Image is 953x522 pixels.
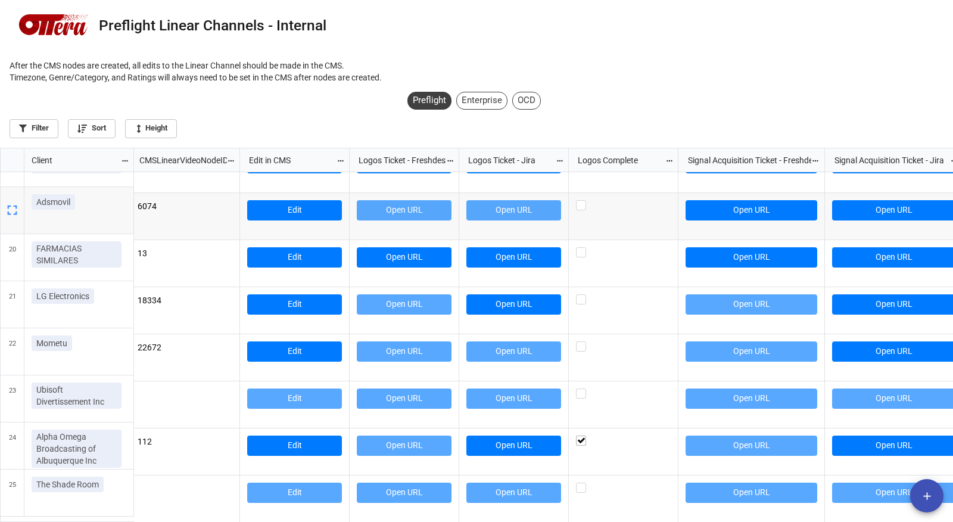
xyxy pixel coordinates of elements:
a: Open URL [466,294,561,315]
div: Client [24,153,121,166]
span: 24 [9,422,16,469]
a: Edit [247,153,342,173]
button: Open URL [466,389,561,409]
a: Open URL [686,247,817,268]
button: Open URL [686,341,817,362]
a: Edit [247,436,342,456]
p: Mometu [36,337,67,349]
button: Open URL [357,436,451,456]
p: Ubisoft Divertissement Inc [36,384,117,408]
a: Height [125,119,177,138]
span: 20 [9,234,16,281]
p: The Shade Room [36,479,99,490]
button: Open URL [466,341,561,362]
a: Edit [247,294,342,315]
p: Alpha Omega Broadcasting of Albuquerque Inc [36,431,117,467]
a: Open URL [686,153,817,173]
p: LG Electronics [36,290,89,302]
a: Edit [247,341,342,362]
button: Open URL [686,436,817,456]
span: 23 [9,375,16,422]
span: 18 [9,140,16,187]
div: CMSLinearVideoNodeID [132,153,226,166]
div: Signal Acquisition Ticket - Jira [827,153,951,166]
a: Edit [247,200,342,220]
div: Preflight [407,92,451,110]
a: Open URL [466,247,561,268]
p: 18334 [138,294,232,306]
p: 13 [138,247,232,259]
span: 21 [9,281,16,328]
button: Open URL [357,483,451,503]
button: Open URL [686,389,817,409]
a: Filter [10,119,58,138]
img: logo-5878x3307.png [18,5,89,46]
a: Sort [68,119,116,138]
a: Open URL [466,436,561,456]
a: Open URL [466,153,561,173]
button: Open URL [466,200,561,220]
p: After the CMS nodes are created, all edits to the Linear Channel should be made in the CMS. Timez... [10,60,943,83]
button: Open URL [357,341,451,362]
a: Open URL [357,247,451,268]
div: Logos Ticket - Freshdesk [351,153,446,166]
button: Open URL [357,200,451,220]
p: FARMACIAS SIMILARES [36,243,117,266]
div: Preflight Linear Channels - Internal [99,18,326,33]
button: Open URL [686,483,817,503]
button: Open URL [357,389,451,409]
button: Open URL [357,294,451,315]
div: Signal Acquisition Ticket - Freshdesk [681,153,812,166]
div: OCD [512,92,541,110]
a: Edit [247,247,342,268]
p: 22672 [138,341,232,353]
div: Logos Complete [571,153,665,166]
button: Open URL [466,483,561,503]
div: Logos Ticket - Jira [461,153,555,166]
span: 25 [9,470,16,516]
span: 22 [9,328,16,375]
button: Edit [247,483,342,503]
div: grid [1,148,134,172]
a: Open URL [357,153,451,173]
button: Edit [247,389,342,409]
p: 112 [138,436,232,448]
p: Adsmovil [36,196,70,208]
div: Edit in CMS [242,153,336,166]
p: 6074 [138,200,232,212]
div: Enterprise [456,92,507,110]
button: Open URL [686,294,817,315]
a: Open URL [686,200,817,220]
button: add [910,479,943,512]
